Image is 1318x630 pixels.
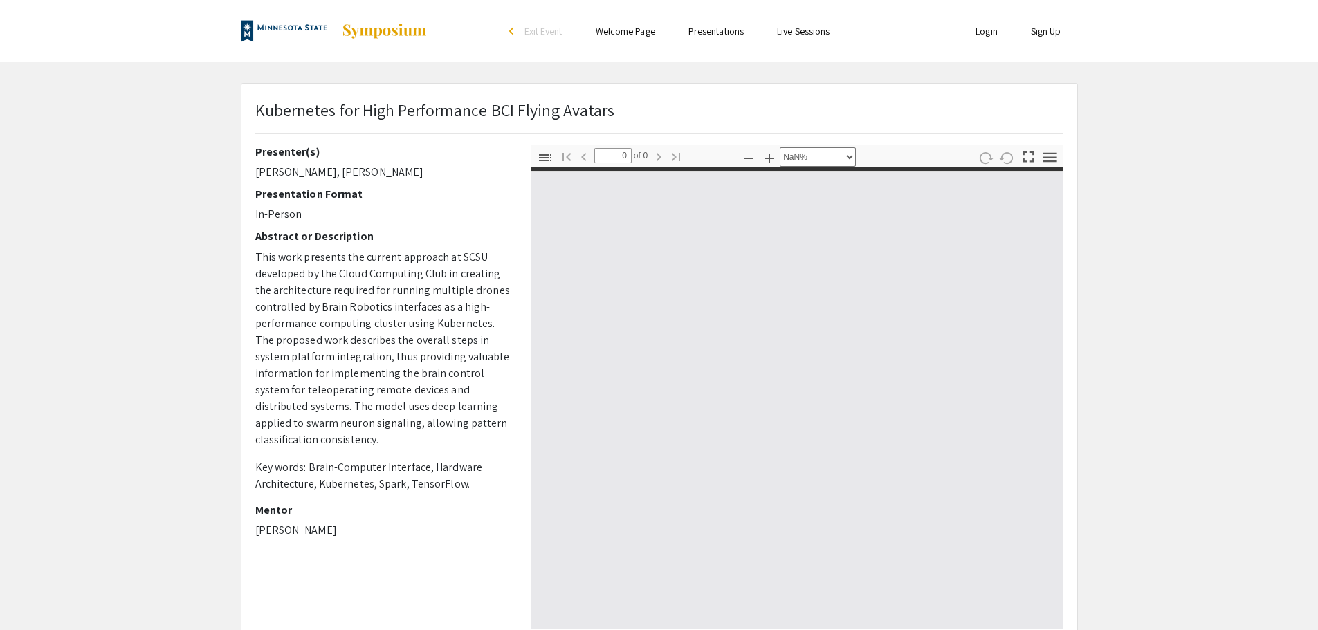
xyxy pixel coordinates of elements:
p: [PERSON_NAME], [PERSON_NAME] [255,164,511,180]
h2: Presenter(s) [255,145,511,158]
a: Welcome Page [596,25,655,37]
a: Presentations [688,25,744,37]
img: 2023 Posters at St. Paul [241,14,327,48]
span: This work presents the current approach at SCSU developed by the Cloud Computing Club in creating... [255,250,510,447]
button: Next Page [647,146,670,166]
button: Zoom Out [737,147,760,167]
span: Key words: Brain-Computer Interface, Hardware Architecture, Kubernetes, Spark, TensorFlow. [255,460,483,491]
input: Page [594,148,632,163]
h2: Mentor [255,503,511,517]
select: Zoom [780,147,856,167]
button: Previous Page [572,146,596,166]
button: Tools [1038,147,1061,167]
h2: Abstract or Description [255,230,511,243]
span: of 0 [632,148,648,163]
button: Rotate Clockwise [973,147,997,167]
button: Toggle Sidebar [533,147,557,167]
div: arrow_back_ios [509,27,518,35]
h2: Presentation Format [255,187,511,201]
p: [PERSON_NAME] [255,522,511,539]
span: Exit Event [524,25,562,37]
img: Symposium by ForagerOne [341,23,428,39]
a: Sign Up [1031,25,1061,37]
p: In-Person [255,206,511,223]
button: Go to Last Page [664,146,688,166]
a: Login [976,25,998,37]
button: Rotate Counterclockwise [995,147,1018,167]
a: 2023 Posters at St. Paul [241,14,428,48]
p: Kubernetes for High Performance BCI Flying Avatars [255,98,615,122]
a: Live Sessions [777,25,830,37]
button: Zoom In [758,147,781,167]
button: Go to First Page [555,146,578,166]
button: Switch to Presentation Mode [1016,145,1040,165]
